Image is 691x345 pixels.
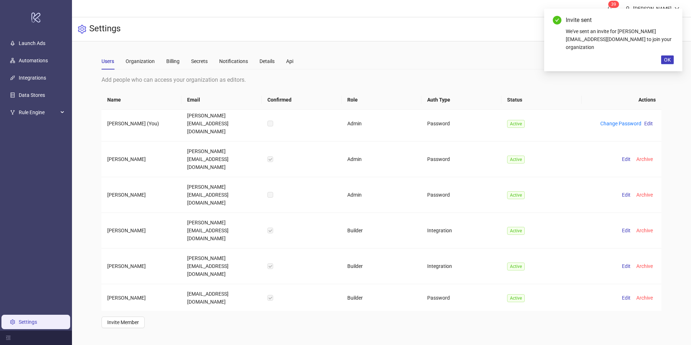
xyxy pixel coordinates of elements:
div: Invite sent [566,16,674,24]
div: We've sent an invite for [PERSON_NAME][EMAIL_ADDRESS][DOMAIN_NAME] to join your organization [566,27,674,51]
a: Close [666,16,674,24]
span: OK [664,57,671,63]
span: check-circle [553,16,561,24]
button: OK [661,55,674,64]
